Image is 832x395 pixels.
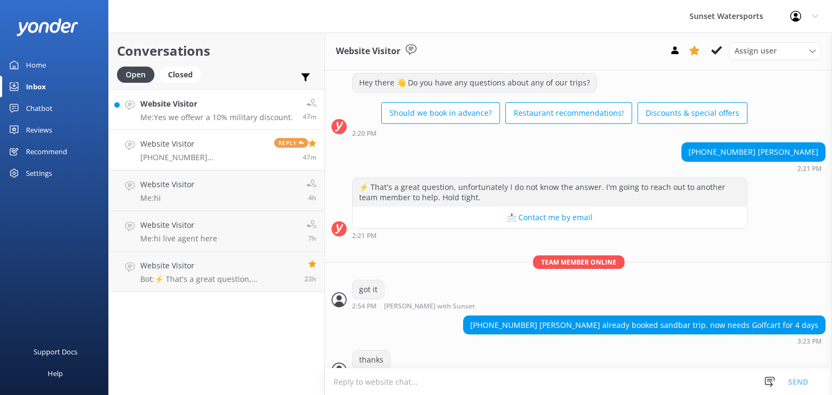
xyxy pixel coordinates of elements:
div: Aug 26 2025 01:20pm (UTC -05:00) America/Cancun [352,129,747,137]
div: [PHONE_NUMBER] [PERSON_NAME] [682,143,825,161]
img: yonder-white-logo.png [16,18,79,36]
div: Aug 26 2025 01:21pm (UTC -05:00) America/Cancun [681,164,825,172]
div: Chatbot [26,97,53,119]
span: Assign user [734,45,777,57]
button: Discounts & special offers [638,102,747,124]
strong: 2:20 PM [352,130,376,137]
p: [PHONE_NUMBER] [PERSON_NAME] already booked sandbar trip. now needs Golfcart for 4 days [140,153,266,162]
div: Settings [26,162,52,184]
strong: 3:23 PM [797,338,822,345]
div: got it [353,280,384,299]
div: Home [26,54,46,76]
div: ⚡ That's a great question, unfortunately I do not know the answer. I'm going to reach out to anot... [353,178,747,207]
span: Aug 26 2025 07:40am (UTC -05:00) America/Cancun [308,234,316,243]
a: Website VisitorMe:hi live agent here7h [109,211,324,252]
a: Website VisitorBot:⚡ That's a great question, unfortunately I do not know the answer. I'm going t... [109,252,324,292]
div: Inbox [26,76,46,97]
div: Support Docs [34,341,77,363]
h4: Website Visitor [140,138,266,150]
span: Aug 26 2025 11:10am (UTC -05:00) America/Cancun [308,193,316,202]
h4: Website Visitor [140,98,293,110]
button: Restaurant recommendations! [505,102,632,124]
div: thanks [353,351,390,369]
a: Closed [160,68,206,80]
a: Open [117,68,160,80]
strong: 2:21 PM [352,233,376,239]
div: Hey there 👋 Do you have any questions about any of our trips? [353,74,596,92]
span: Aug 26 2025 02:23pm (UTC -05:00) America/Cancun [303,112,316,121]
a: Website VisitorMe:Yes we offewr a 10% military discount.47m [109,89,324,130]
div: Open [117,67,154,83]
span: Aug 25 2025 04:00pm (UTC -05:00) America/Cancun [304,274,316,284]
div: Assign User [729,42,821,60]
span: Reply [274,138,308,148]
p: Me: Yes we offewr a 10% military discount. [140,113,293,122]
div: Reviews [26,119,52,141]
p: Me: hi [140,193,194,203]
span: [PERSON_NAME] with Sunset [384,303,475,310]
strong: 2:54 PM [352,303,376,310]
button: Should we book in advance? [381,102,500,124]
div: [PHONE_NUMBER] [PERSON_NAME] already booked sandbar trip. now needs Golfcart for 4 days [464,316,825,334]
h4: Website Visitor [140,260,296,272]
strong: 2:21 PM [797,166,822,172]
div: Recommend [26,141,67,162]
div: Aug 26 2025 01:54pm (UTC -05:00) America/Cancun [352,302,510,310]
h4: Website Visitor [140,219,217,231]
p: Bot: ⚡ That's a great question, unfortunately I do not know the answer. I'm going to reach out to... [140,274,296,284]
p: Me: hi live agent here [140,234,217,243]
h3: Website Visitor [336,44,400,58]
h2: Conversations [117,41,316,61]
span: Aug 26 2025 02:23pm (UTC -05:00) America/Cancun [303,153,316,162]
div: Help [48,363,63,384]
a: Website VisitorMe:hi4h [109,170,324,211]
button: 📩 Contact me by email [353,207,747,228]
div: Aug 26 2025 01:21pm (UTC -05:00) America/Cancun [352,232,747,239]
span: Team member online [533,255,625,269]
a: Website Visitor[PHONE_NUMBER] [PERSON_NAME] already booked sandbar trip. now needs Golfcart for 4... [109,130,324,170]
div: Aug 26 2025 02:23pm (UTC -05:00) America/Cancun [463,337,825,345]
div: Closed [160,67,201,83]
h4: Website Visitor [140,179,194,190]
